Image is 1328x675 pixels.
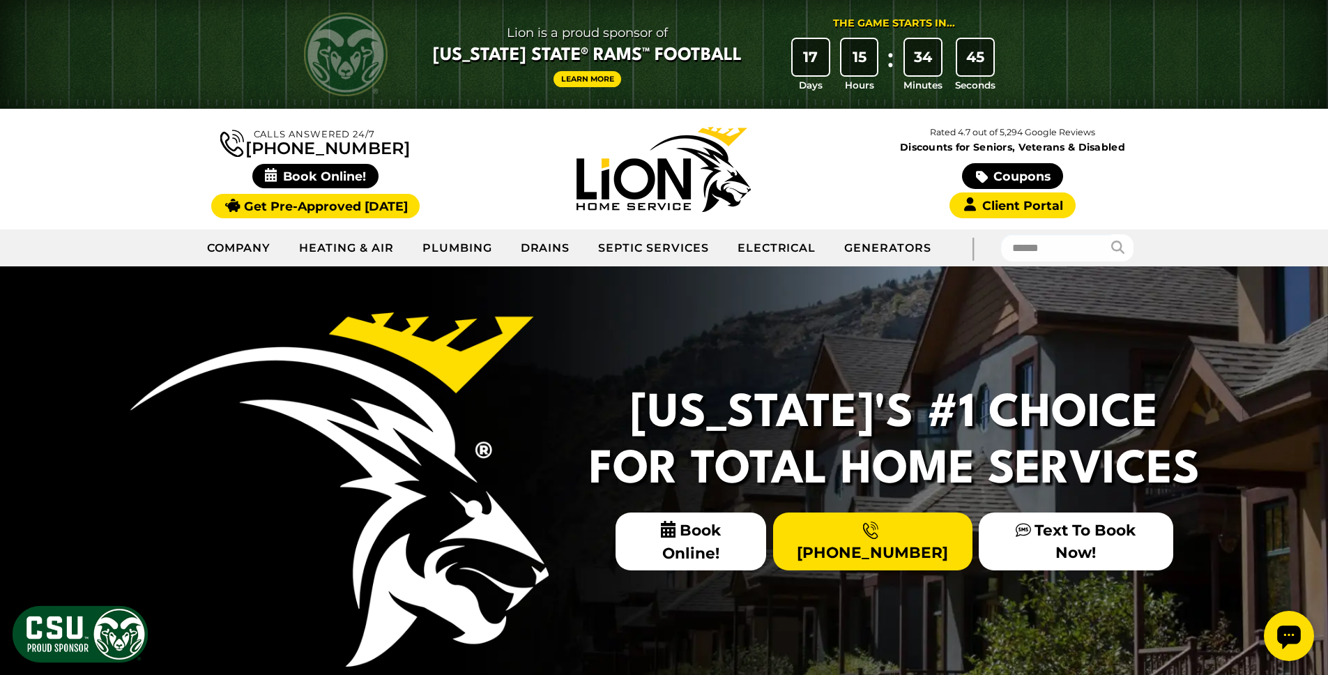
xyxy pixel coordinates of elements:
a: Client Portal [949,192,1075,218]
div: 15 [841,39,878,75]
a: Generators [830,231,945,266]
a: Learn More [554,71,622,87]
div: 34 [905,39,941,75]
span: Seconds [955,78,995,92]
span: Days [799,78,823,92]
img: CSU Sponsor Badge [10,604,150,665]
a: Coupons [962,163,1062,189]
span: Minutes [903,78,942,92]
a: [PHONE_NUMBER] [773,513,972,570]
a: Electrical [724,231,831,266]
div: : [883,39,897,93]
div: | [945,229,1001,266]
a: Get Pre-Approved [DATE] [211,194,420,218]
span: Book Online! [252,164,379,188]
img: Lion Home Service [577,127,751,212]
img: CSU Rams logo [304,13,388,96]
a: Drains [507,231,585,266]
span: Book Online! [616,513,767,570]
span: Discounts for Seniors, Veterans & Disabled [841,142,1184,152]
a: [PHONE_NUMBER] [220,127,410,157]
div: Open chat widget [6,6,56,56]
div: 45 [957,39,993,75]
div: 17 [793,39,829,75]
a: Septic Services [584,231,723,266]
h2: [US_STATE]'s #1 Choice For Total Home Services [581,386,1208,499]
span: [US_STATE] State® Rams™ Football [433,44,742,68]
a: Company [193,231,286,266]
span: Hours [845,78,874,92]
div: The Game Starts in... [833,16,955,31]
span: Lion is a proud sponsor of [433,22,742,44]
a: Heating & Air [285,231,408,266]
a: Plumbing [409,231,507,266]
a: Text To Book Now! [979,513,1173,570]
p: Rated 4.7 out of 5,294 Google Reviews [838,125,1186,140]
